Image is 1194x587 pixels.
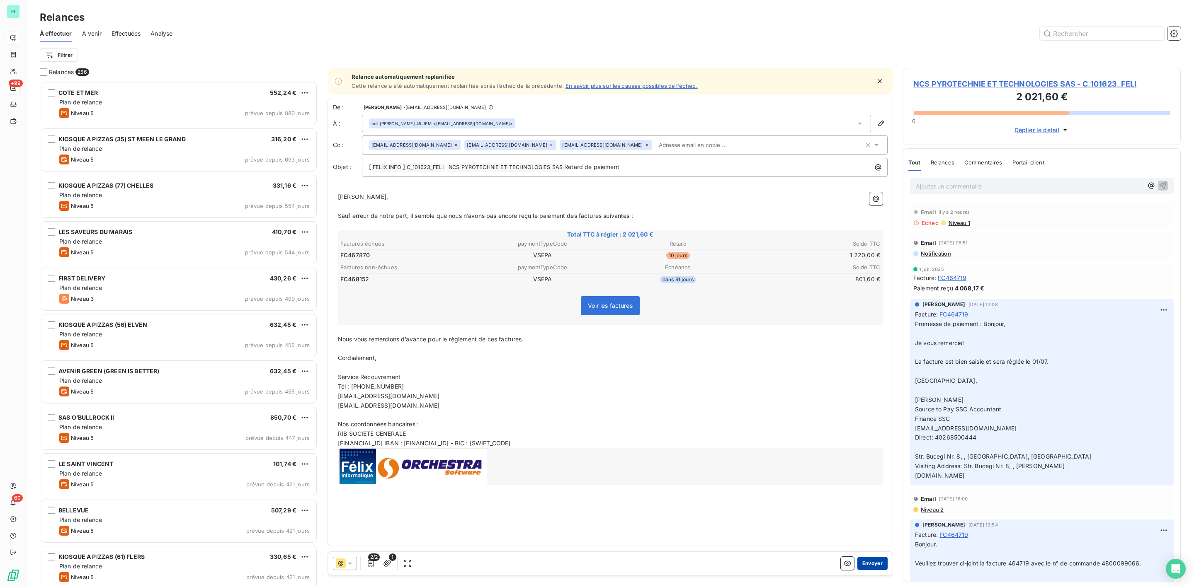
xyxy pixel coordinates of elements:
[660,276,696,283] span: dans 51 jours
[338,430,406,437] span: RIB SOCIETE GENERALE
[340,275,475,284] td: FC468152
[71,295,94,302] span: Niveau 3
[12,494,23,502] span: 60
[270,89,296,96] span: 552,24 €
[588,302,633,309] span: Voir les factures
[955,284,985,292] span: 4 068,17 €
[447,163,564,172] span: NCS PYROTECHNIE ET TECHNOLOGIES SAS
[338,354,376,361] span: Cordialement,
[666,252,690,259] span: 10 jours
[7,569,20,582] img: Logo LeanPay
[1012,125,1072,135] button: Déplier le détail
[1166,559,1186,579] div: Open Intercom Messenger
[333,163,352,170] span: Objet :
[565,82,698,89] a: En savoir plus sur les causes possibles de l’échec.
[58,507,89,514] span: BELLEVUE
[915,310,938,319] span: Facture :
[939,240,968,245] span: [DATE] 08:51
[71,435,94,441] span: Niveau 5
[333,103,362,111] span: De :
[915,541,937,548] span: Bonjour,
[272,228,296,235] span: 410,70 €
[939,210,970,215] span: il y a 2 heures
[921,209,936,215] span: Email
[246,574,310,580] span: prévue depuis 421 jours
[915,320,1092,479] span: Promesse de paiement : Bonjour, Je vous remercie! La facture est bien saisie et sera réglée le 01...
[150,29,172,38] span: Analyse
[71,110,94,116] span: Niveau 5
[1040,27,1164,40] input: Rechercher
[564,163,619,170] span: Retard de paiement
[49,68,74,76] span: Relances
[245,435,310,441] span: prévue depuis 447 jours
[968,522,998,527] span: [DATE] 13:54
[338,373,400,380] span: Service Recouvrement
[857,557,888,570] button: Envoyer
[403,163,405,170] span: ]
[338,383,404,390] span: Tél : [PHONE_NUMBER]
[939,310,968,319] span: FC464719
[352,82,564,89] span: Cette relance a été automatiquement replanifiée après l’échec de la précédente.
[655,139,751,151] input: Adresse email en copie ...
[913,273,936,282] span: Facture :
[371,143,452,147] span: [EMAIL_ADDRESS][DOMAIN_NAME]
[59,470,102,477] span: Plan de relance
[58,553,145,560] span: KIOSQUE A PIZZAS (61) FLERS
[59,423,102,430] span: Plan de relance
[40,10,85,25] h3: Relances
[922,521,965,529] span: [PERSON_NAME]
[913,89,1170,106] h3: 2 021,60 €
[71,388,94,395] span: Niveau 5
[339,230,881,239] span: Total TTC à régler : 2 021,60 €
[338,420,419,428] span: Nos coordonnées bancaires :
[912,118,915,124] span: 0
[71,481,94,488] span: Niveau 5
[58,367,160,374] span: AVENIR GREEN (GREEN IS BETTER)
[59,145,102,152] span: Plan de relance
[333,119,362,128] label: À :
[270,553,296,560] span: 330,65 €
[340,251,370,259] span: FC467870
[467,143,547,147] span: [EMAIL_ADDRESS][DOMAIN_NAME]
[333,141,362,149] label: Cc :
[270,367,296,374] span: 632,45 €
[71,156,94,163] span: Niveau 5
[273,182,296,189] span: 331,16 €
[338,193,388,200] span: [PERSON_NAME],
[82,29,102,38] span: À venir
[920,250,951,257] span: Notification
[908,159,921,166] span: Tout
[71,249,94,256] span: Niveau 5
[245,203,310,209] span: prévue depuis 554 jours
[246,481,310,488] span: prévue depuis 421 jours
[920,506,944,513] span: Niveau 2
[931,159,954,166] span: Relances
[9,80,23,87] span: +99
[58,89,98,96] span: COTE ET MER
[270,414,296,421] span: 850,70 €
[939,530,968,539] span: FC464719
[71,574,94,580] span: Niveau 5
[338,336,524,343] span: Nous vous remercions d’avance pour le règlement de ces factures.
[405,163,445,172] span: C_101623_FELI
[270,275,296,282] span: 430,26 €
[371,121,432,126] span: null [PERSON_NAME] 45 JFM
[919,267,944,272] span: 1 juil. 2025
[340,239,475,248] th: Factures échues
[71,203,94,209] span: Niveau 5
[371,163,403,172] span: FELIX INFO
[58,182,153,189] span: KIOSQUE A PIZZAS (77) CHELLES
[369,163,371,170] span: [
[59,238,102,245] span: Plan de relance
[7,5,20,18] div: FI
[476,275,610,284] td: VSEPA
[939,496,968,501] span: [DATE] 16:00
[968,302,998,307] span: [DATE] 12:08
[59,563,102,570] span: Plan de relance
[270,321,296,328] span: 632,45 €
[245,295,310,302] span: prévue depuis 499 jours
[71,342,94,348] span: Niveau 5
[371,121,513,126] div: <[EMAIL_ADDRESS][DOMAIN_NAME]>
[75,68,89,76] span: 256
[746,263,881,272] th: Solde TTC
